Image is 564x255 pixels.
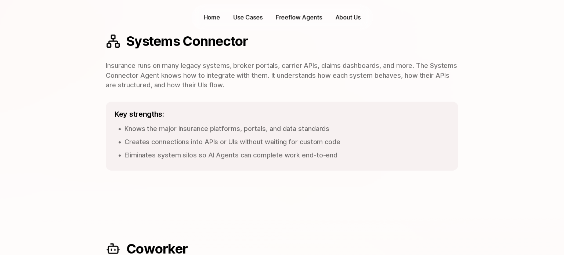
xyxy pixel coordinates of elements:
[106,61,458,90] p: Insurance runs on many legacy systems, broker portals, carrier APIs, claims dashboards, and more....
[204,13,220,22] p: Home
[276,13,322,22] p: Freeflow Agents
[272,12,326,23] a: Freeflow Agents
[332,12,364,23] a: About Us
[234,13,263,22] div: Use Cases
[124,125,329,132] span: Knows the major insurance platforms, portals, and data standards
[200,12,224,23] a: Home
[335,13,361,22] p: About Us
[115,110,164,118] h5: Key strengths:
[126,33,458,49] h3: Systems Connector
[124,151,337,159] span: Eliminates system silos so AI Agents can complete work end-to-end
[124,138,340,146] span: Creates connections into APIs or UIs without waiting for custom code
